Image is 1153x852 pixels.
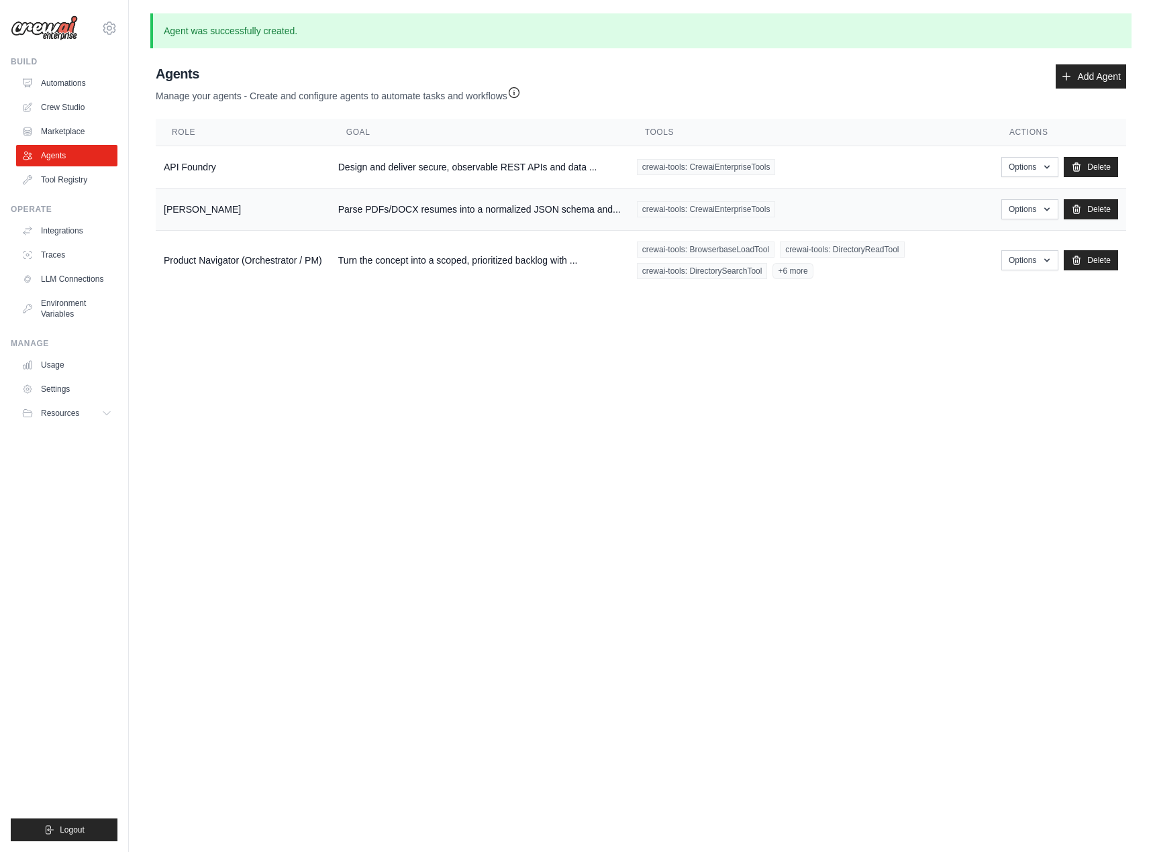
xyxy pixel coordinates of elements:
td: API Foundry [156,146,330,189]
th: Tools [629,119,993,146]
td: Design and deliver secure, observable REST APIs and data ... [330,146,629,189]
h2: Agents [156,64,521,83]
img: Logo [11,15,78,41]
span: crewai-tools: DirectoryReadTool [780,242,904,258]
a: Delete [1064,199,1118,219]
a: Environment Variables [16,292,117,325]
a: Tool Registry [16,169,117,191]
button: Resources [16,403,117,424]
button: Options [1001,199,1058,219]
div: Manage [11,338,117,349]
a: Automations [16,72,117,94]
a: Marketplace [16,121,117,142]
span: crewai-tools: DirectorySearchTool [637,263,768,279]
a: Traces [16,244,117,266]
a: LLM Connections [16,268,117,290]
a: Delete [1064,157,1118,177]
th: Role [156,119,330,146]
td: Turn the concept into a scoped, prioritized backlog with ... [330,231,629,290]
p: Manage your agents - Create and configure agents to automate tasks and workflows [156,83,521,103]
span: Resources [41,408,79,419]
a: Usage [16,354,117,376]
th: Actions [993,119,1126,146]
button: Logout [11,818,117,841]
a: Crew Studio [16,97,117,118]
td: Parse PDFs/DOCX resumes into a normalized JSON schema and... [330,189,629,231]
span: +6 more [772,263,813,279]
div: Operate [11,204,117,215]
th: Goal [330,119,629,146]
span: crewai-tools: BrowserbaseLoadTool [637,242,774,258]
a: Integrations [16,220,117,242]
button: Options [1001,250,1058,270]
span: crewai-tools: CrewaiEnterpriseTools [637,201,776,217]
a: Settings [16,378,117,400]
span: crewai-tools: CrewaiEnterpriseTools [637,159,776,175]
a: Add Agent [1056,64,1126,89]
td: [PERSON_NAME] [156,189,330,231]
td: Product Navigator (Orchestrator / PM) [156,231,330,290]
a: Agents [16,145,117,166]
button: Options [1001,157,1058,177]
a: Delete [1064,250,1118,270]
span: Logout [60,824,85,835]
p: Agent was successfully created. [150,13,1132,48]
div: Build [11,56,117,67]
